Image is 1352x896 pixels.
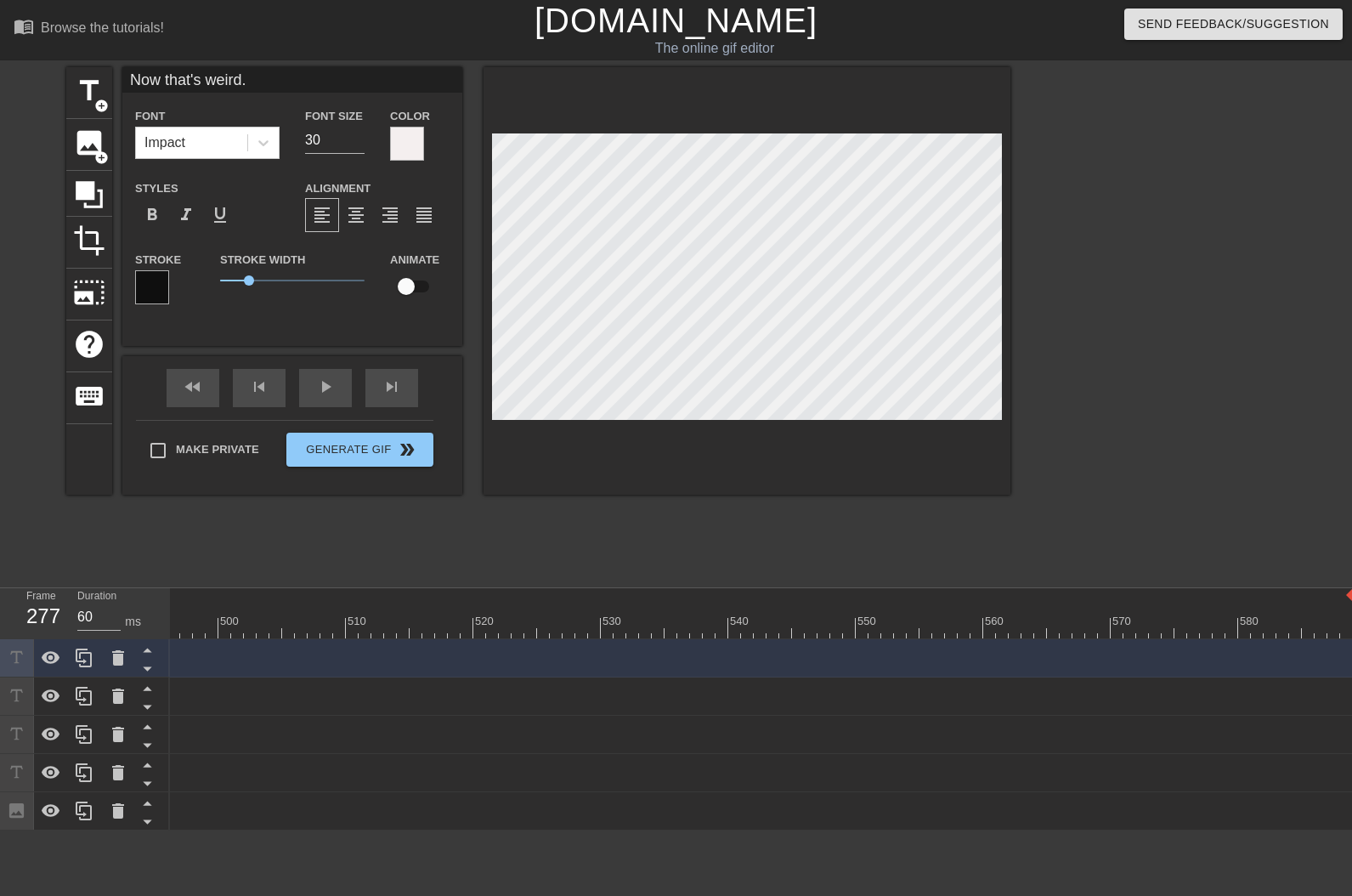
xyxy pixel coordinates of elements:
label: Font [135,108,165,125]
span: fast_rewind [183,377,203,397]
div: 570 [1112,613,1134,630]
label: Alignment [305,180,371,197]
div: 540 [730,613,751,630]
span: crop [73,224,105,257]
span: format_underline [210,205,230,225]
span: format_align_justify [414,205,434,225]
span: Generate Gif [293,439,427,460]
div: Browse the tutorials! [41,20,164,35]
div: The online gif editor [459,38,970,59]
label: Duration [77,592,116,602]
div: 520 [475,613,496,630]
span: double_arrow [397,439,417,460]
div: 277 [26,601,52,632]
div: 510 [348,613,369,630]
span: format_align_center [346,205,366,225]
div: 560 [985,613,1006,630]
span: add_circle [94,150,109,165]
span: title [73,75,105,107]
a: [DOMAIN_NAME] [535,2,817,39]
span: keyboard [73,380,105,412]
span: skip_previous [249,377,269,397]
span: format_italic [176,205,196,225]
div: ms [125,613,141,631]
span: add_circle [94,99,109,113]
button: Generate Gif [286,433,433,467]
div: Impact [144,133,185,153]
span: Make Private [176,441,259,458]
label: Stroke Width [220,252,305,269]
div: 580 [1240,613,1261,630]
span: help [73,328,105,360]
span: menu_book [14,16,34,37]
label: Styles [135,180,178,197]
label: Animate [390,252,439,269]
label: Color [390,108,430,125]
span: format_bold [142,205,162,225]
span: photo_size_select_large [73,276,105,309]
a: Browse the tutorials! [14,16,164,43]
div: 500 [220,613,241,630]
span: play_arrow [315,377,336,397]
div: Frame [14,588,65,638]
span: format_align_left [312,205,332,225]
span: Send Feedback/Suggestion [1138,14,1329,35]
div: 550 [857,613,879,630]
button: Send Feedback/Suggestion [1124,9,1343,40]
span: image [73,127,105,159]
span: skip_next [382,377,402,397]
label: Font Size [305,108,363,125]
span: format_align_right [380,205,400,225]
div: 530 [602,613,624,630]
label: Stroke [135,252,181,269]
